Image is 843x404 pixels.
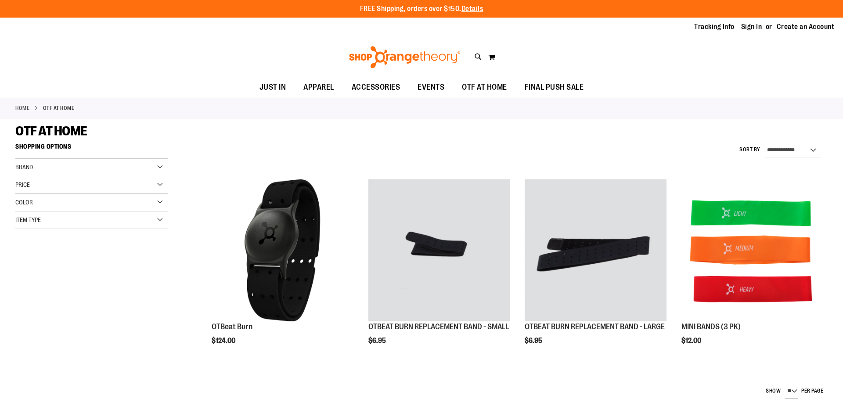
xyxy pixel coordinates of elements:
span: OTF AT HOME [15,124,87,138]
div: Price [15,176,168,194]
a: ACCESSORIES [343,77,409,98]
img: OTBEAT BURN REPLACEMENT BAND - SMALL [368,179,510,321]
div: Item Type [15,211,168,229]
span: $124.00 [212,337,237,345]
div: Brand [15,159,168,176]
a: EVENTS [409,77,453,98]
img: OTBEAT BURN REPLACEMENT BAND - LARGE [525,179,666,321]
span: FINAL PUSH SALE [525,77,584,97]
p: FREE Shipping, orders over $150. [360,4,483,14]
span: per page [801,387,823,393]
a: Create an Account [777,22,835,32]
span: Brand [15,164,33,171]
a: Main view of OTBeat Burn 6.0-C [212,179,353,323]
img: Main view of OTBeat Burn 6.0-C [212,179,353,321]
a: Details [461,5,483,13]
a: OTBEAT BURN REPLACEMENT BAND - LARGE [525,179,666,323]
a: Sign In [741,22,762,32]
span: EVENTS [418,77,444,97]
strong: OTF AT HOME [43,104,75,112]
span: ACCESSORIES [352,77,400,97]
span: JUST IN [259,77,286,97]
a: OTF AT HOME [453,77,516,97]
span: Show [766,387,781,393]
a: MINI BANDS (3 PK) [681,322,741,331]
a: OTBEAT BURN REPLACEMENT BAND - SMALL [368,322,509,331]
span: $12.00 [681,337,702,345]
label: Sort By [739,146,760,153]
a: JUST IN [251,77,295,98]
span: Color [15,199,33,206]
div: Color [15,194,168,211]
a: Tracking Info [694,22,735,32]
strong: Shopping Options [15,139,168,159]
div: product [677,175,828,367]
div: product [520,175,671,367]
a: OTBEAT BURN REPLACEMENT BAND - LARGE [525,322,665,331]
select: Show per page [785,385,798,399]
span: Price [15,181,30,188]
span: OTF AT HOME [462,77,507,97]
div: product [364,175,515,367]
a: MINI BANDS (3 PK) [681,179,823,323]
div: product [207,175,358,367]
span: $6.95 [525,337,544,345]
a: APPAREL [295,77,343,98]
img: Shop Orangetheory [348,46,461,68]
img: MINI BANDS (3 PK) [681,179,823,321]
span: $6.95 [368,337,387,345]
a: OTBeat Burn [212,322,252,331]
span: Item Type [15,216,41,223]
a: FINAL PUSH SALE [516,77,593,98]
span: APPAREL [303,77,334,97]
a: Home [15,104,29,112]
a: OTBEAT BURN REPLACEMENT BAND - SMALL [368,179,510,323]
